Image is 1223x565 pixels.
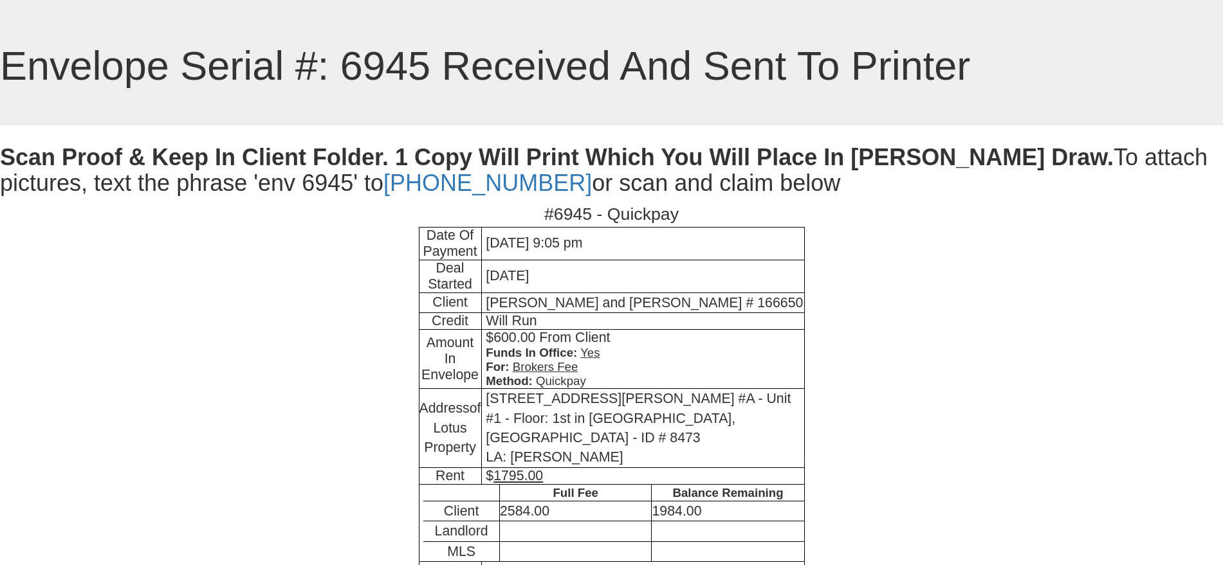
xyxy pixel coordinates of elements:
div: #6945 - Quickpay [419,202,804,226]
td: of Lotus Property [419,389,481,468]
span: $ [486,468,543,483]
td: Client [423,501,499,521]
td: [STREET_ADDRESS][PERSON_NAME] #A - Unit #1 - Floor: 1st in [GEOGRAPHIC_DATA], [GEOGRAPHIC_DATA] -... [481,389,804,468]
span: Will Run [486,313,537,328]
span: Method: [486,374,533,388]
td: 1984.00 [652,501,804,521]
span: Balance Remaining [672,486,783,499]
span: Rent [436,468,464,483]
span: Deal Started [428,260,472,292]
u: Brokers Fee [513,360,578,373]
span: Credit [432,313,468,328]
span: [DATE] [486,268,529,283]
a: [PHONE_NUMBER] [383,170,592,196]
span: Amount In Envelope [421,335,479,382]
u: Yes [580,346,600,359]
span: For: [486,360,509,373]
span: $ [486,330,493,345]
td: [PERSON_NAME] and [PERSON_NAME] # 166650 [481,292,804,312]
td: 2584.00 [499,501,652,521]
span: 600.00 From Client [493,330,610,345]
td: MLS [423,541,499,561]
span: Quickpay [536,374,586,388]
u: 1795.00 [493,468,543,483]
span: Full Fee [553,486,598,499]
span: [DATE] 9:05 pm [486,235,582,251]
span: Date Of Payment [423,228,477,259]
span: Client [432,294,468,310]
td: Landlord [423,521,499,541]
span: Address [419,400,470,416]
span: Funds In Office: [486,346,577,359]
